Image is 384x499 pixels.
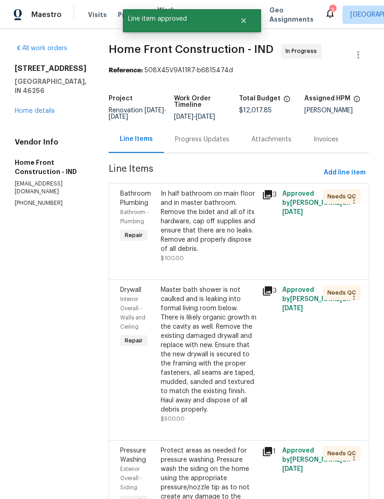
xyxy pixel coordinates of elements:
div: 3 [262,285,277,296]
a: All work orders [15,45,67,52]
div: Progress Updates [175,135,229,144]
span: Add line item [324,167,366,179]
span: Needs QC [327,288,360,297]
div: [PERSON_NAME] [304,107,370,114]
h4: Vendor Info [15,138,87,147]
div: 3 [329,6,336,15]
span: Approved by [PERSON_NAME] on [282,287,350,312]
b: Reference: [109,67,143,74]
span: Drywall [120,287,141,293]
span: Interior Overall - Walls and Ceiling [120,296,145,330]
span: Geo Assignments [269,6,314,24]
span: Needs QC [327,192,360,201]
span: Repair [121,336,146,345]
span: $500.00 [161,416,185,422]
div: Master bath shower is not caulked and is leaking into formal living room below. There is likely o... [161,285,256,414]
h2: [STREET_ADDRESS] [15,64,87,73]
span: Work Orders [157,6,181,24]
span: $12,017.85 [239,107,272,114]
span: [DATE] [282,466,303,472]
span: [DATE] [174,114,193,120]
button: Add line item [320,164,369,181]
span: Line Items [109,164,320,181]
span: Visits [88,10,107,19]
span: Repair [121,231,146,240]
div: 508X45V9A11R7-b6815474d [109,66,369,75]
span: [DATE] [196,114,215,120]
span: - [109,107,166,120]
span: The total cost of line items that have been proposed by Opendoor. This sum includes line items th... [283,95,291,107]
div: Line Items [120,134,153,144]
span: Renovation [109,107,166,120]
h5: Total Budget [239,95,280,102]
span: Line item approved [123,9,228,29]
div: Invoices [314,135,338,144]
h5: [GEOGRAPHIC_DATA], IN 46256 [15,77,87,95]
span: The hpm assigned to this work order. [353,95,361,107]
span: Needs QC [327,449,360,458]
span: Home Front Construction - IND [109,44,273,55]
button: Close [228,12,259,30]
span: - [174,114,215,120]
span: [DATE] [145,107,164,114]
span: [DATE] [109,114,128,120]
a: Home details [15,108,55,114]
span: Exterior Overall - Siding [120,466,142,490]
h5: Project [109,95,133,102]
p: [EMAIL_ADDRESS][DOMAIN_NAME] [15,180,87,196]
span: Maestro [31,10,62,19]
span: Approved by [PERSON_NAME] on [282,447,350,472]
h5: Home Front Construction - IND [15,158,87,176]
span: $100.00 [161,255,184,261]
span: Pressure Washing [120,447,146,463]
span: [DATE] [282,209,303,215]
span: Bathroom - Plumbing [120,209,149,224]
div: Attachments [251,135,291,144]
h5: Assigned HPM [304,95,350,102]
span: In Progress [285,46,320,56]
p: [PHONE_NUMBER] [15,199,87,207]
span: Approved by [PERSON_NAME] on [282,191,350,215]
h5: Work Order Timeline [174,95,239,108]
span: Projects [118,10,146,19]
div: 1 [262,446,277,457]
div: In half bathroom on main floor and in master bathroom. Remove the bidet and all of its hardware, ... [161,189,256,254]
div: 3 [262,189,277,200]
span: Bathroom Plumbing [120,191,151,206]
span: [DATE] [282,305,303,312]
